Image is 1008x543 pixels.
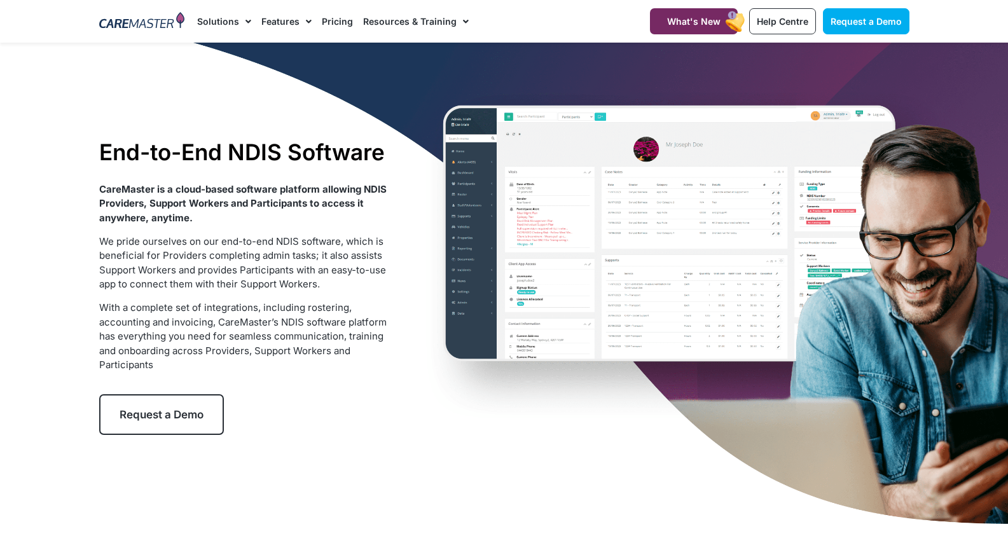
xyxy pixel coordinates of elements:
img: CareMaster Logo [99,12,185,31]
span: Request a Demo [831,16,902,27]
span: Request a Demo [120,408,204,421]
p: With a complete set of integrations, including rostering, accounting and invoicing, CareMaster’s ... [99,301,391,373]
span: We pride ourselves on our end-to-end NDIS software, which is beneficial for Providers completing ... [99,235,386,291]
a: What's New [650,8,738,34]
strong: CareMaster is a cloud-based software platform allowing NDIS Providers, Support Workers and Partic... [99,183,387,224]
a: Request a Demo [99,394,224,435]
a: Request a Demo [823,8,909,34]
span: Help Centre [757,16,808,27]
a: Help Centre [749,8,816,34]
h1: End-to-End NDIS Software [99,139,391,165]
span: What's New [667,16,721,27]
